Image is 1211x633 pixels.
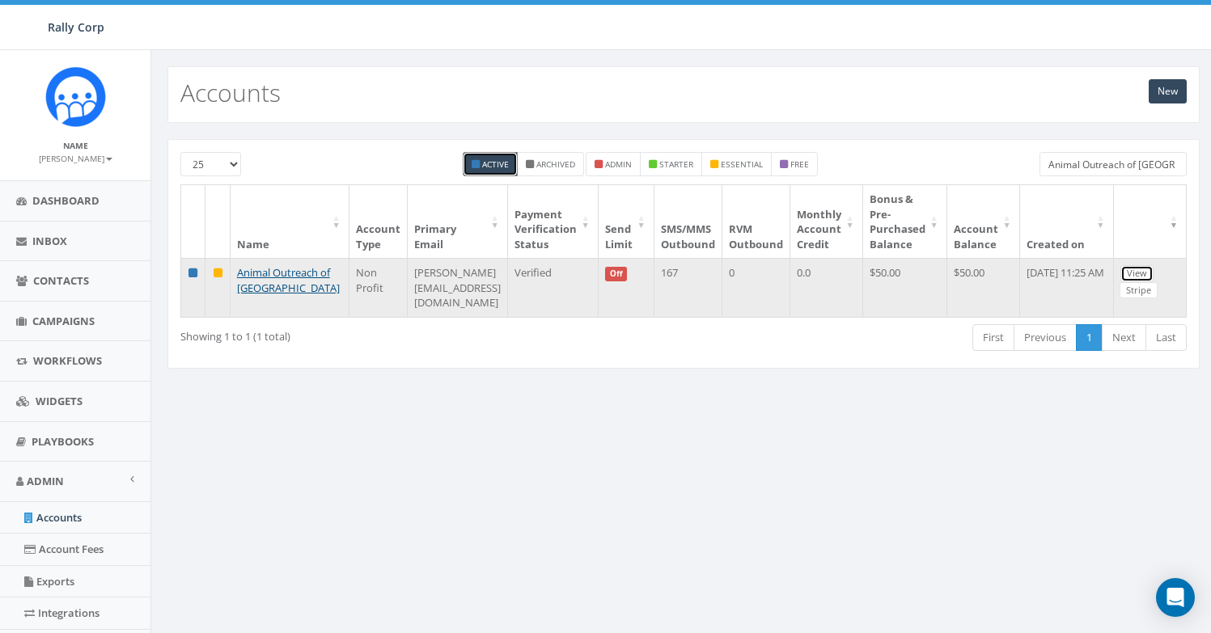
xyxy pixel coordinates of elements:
th: Monthly Account Credit: activate to sort column ascending [790,185,863,258]
small: [PERSON_NAME] [39,153,112,164]
td: [PERSON_NAME][EMAIL_ADDRESS][DOMAIN_NAME] [408,258,508,317]
div: Showing 1 to 1 (1 total) [180,323,586,344]
small: Archived [536,158,575,170]
div: Open Intercom Messenger [1156,578,1195,617]
span: Admin [27,474,64,488]
td: 0 [722,258,790,317]
small: Active [482,158,509,170]
span: Rally Corp [48,19,104,35]
a: Stripe [1120,282,1158,299]
a: View [1120,265,1154,282]
input: Type to search [1040,152,1187,176]
a: Previous [1014,324,1077,351]
a: First [972,324,1014,351]
a: Next [1102,324,1146,351]
span: Workflows [33,353,102,368]
th: Created on: activate to sort column ascending [1020,185,1114,258]
h2: Accounts [180,79,281,106]
small: admin [605,158,632,170]
td: $50.00 [947,258,1020,317]
a: 1 [1076,324,1103,351]
td: $50.00 [863,258,947,317]
small: free [790,158,809,170]
th: SMS/MMS Outbound [654,185,722,258]
span: Widgets [36,394,83,408]
td: [DATE] 11:25 AM [1020,258,1114,317]
span: Inbox [32,234,67,248]
td: Verified [508,258,599,317]
a: Animal Outreach of [GEOGRAPHIC_DATA] [237,265,340,295]
th: Send Limit: activate to sort column ascending [599,185,654,258]
a: Last [1145,324,1187,351]
th: Bonus &amp; Pre-Purchased Balance: activate to sort column ascending [863,185,947,258]
td: 0.0 [790,258,863,317]
span: Campaigns [32,314,95,328]
th: Payment Verification Status : activate to sort column ascending [508,185,599,258]
span: Off [605,267,628,281]
span: Dashboard [32,193,100,208]
img: Icon_1.png [45,66,106,127]
td: 167 [654,258,722,317]
small: essential [721,158,763,170]
th: RVM Outbound [722,185,790,258]
th: Primary Email : activate to sort column ascending [408,185,508,258]
td: Non Profit [349,258,408,317]
th: Account Balance: activate to sort column ascending [947,185,1020,258]
th: Name: activate to sort column ascending [231,185,349,258]
th: Account Type [349,185,408,258]
a: New [1149,79,1187,103]
small: Name [63,140,88,151]
span: Playbooks [32,434,94,449]
small: starter [659,158,693,170]
span: Contacts [33,273,89,288]
a: [PERSON_NAME] [39,150,112,165]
